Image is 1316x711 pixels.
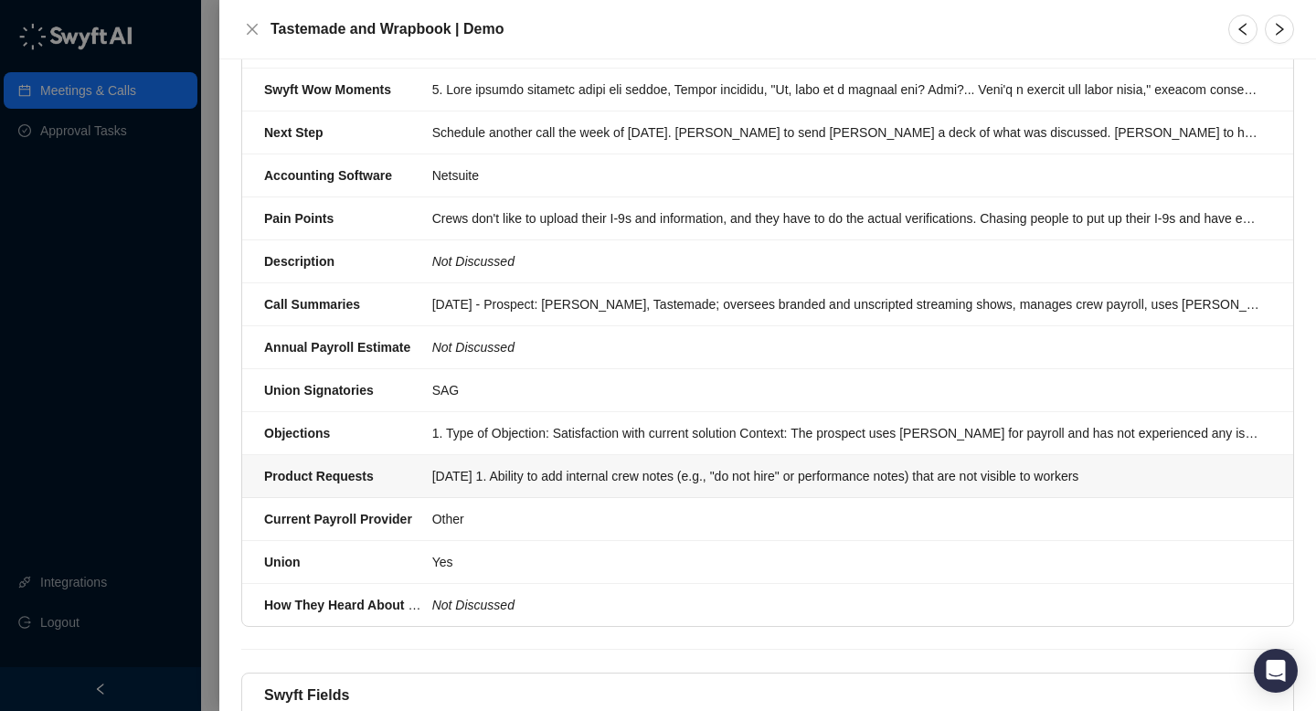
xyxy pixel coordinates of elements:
strong: Pain Points [264,211,334,226]
div: Open Intercom Messenger [1254,649,1298,693]
h5: Tastemade and Wrapbook | Demo [271,18,1206,40]
div: 5. Lore ipsumdo sitametc adipi eli seddoe, Tempor incididu, "Ut, labo et d magnaal eni? Admi?... ... [432,80,1260,100]
strong: Call Summaries [264,297,360,312]
div: Crews don't like to upload their I-9s and information, and they have to do the actual verificatio... [432,208,1260,228]
strong: Product Requests [264,469,374,483]
strong: Annual Payroll Estimate [264,340,410,355]
i: Not Discussed [432,598,515,612]
strong: Description [264,254,334,269]
strong: How They Heard About Us [264,598,424,612]
strong: Swyft Wow Moments [264,82,391,97]
div: Other [432,509,1260,529]
i: Not Discussed [432,340,515,355]
span: left [1236,22,1250,37]
div: [DATE] - Prospect: [PERSON_NAME], Tastemade; oversees branded and unscripted streaming shows, man... [432,294,1260,314]
strong: Current Payroll Provider [264,512,412,526]
div: 1. Type of Objection: Satisfaction with current solution Context: The prospect uses [PERSON_NAME]... [432,423,1260,443]
div: Schedule another call the week of [DATE]. [PERSON_NAME] to send [PERSON_NAME] a deck of what was ... [432,122,1260,143]
strong: Union [264,555,301,569]
strong: Next Step [264,125,324,140]
div: SAG [432,380,1260,400]
div: Yes [432,552,1260,572]
strong: Objections [264,426,330,440]
div: [DATE] 1. Ability to add internal crew notes (e.g., "do not hire" or performance notes) that are ... [432,466,1260,486]
i: Not Discussed [432,254,515,269]
strong: Union Signatories [264,383,374,398]
div: Netsuite [432,165,1260,186]
h5: Swyft Fields [264,684,349,706]
span: right [1272,22,1287,37]
strong: Accounting Software [264,168,392,183]
button: Close [241,18,263,40]
span: close [245,22,260,37]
